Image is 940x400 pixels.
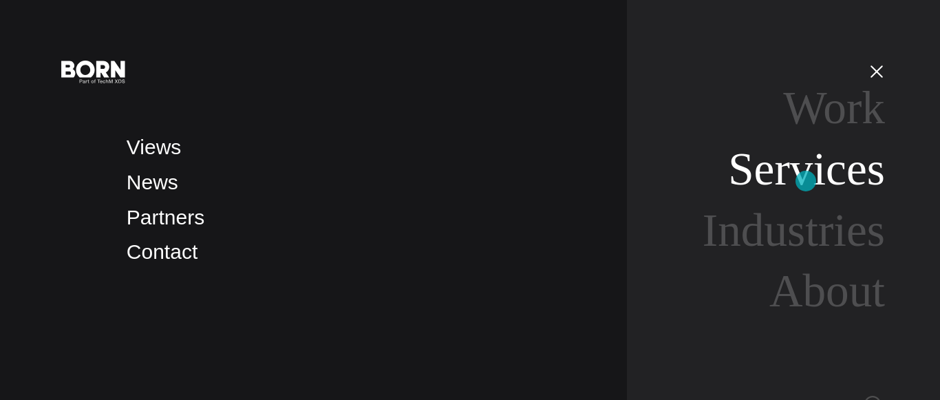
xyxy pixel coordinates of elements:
[860,56,893,85] button: Open
[127,240,197,263] a: Contact
[127,171,178,193] a: News
[769,265,885,317] a: About
[783,82,885,134] a: Work
[127,206,204,229] a: Partners
[703,204,885,256] a: Industries
[728,143,885,195] a: Services
[127,136,181,158] a: Views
